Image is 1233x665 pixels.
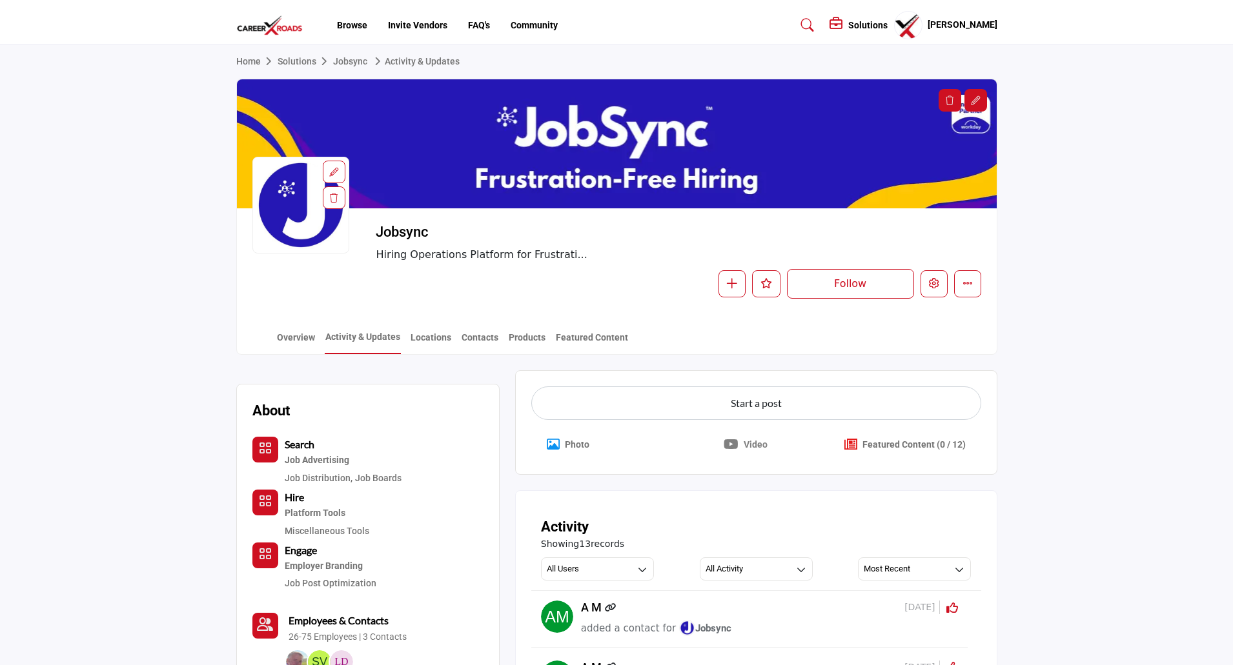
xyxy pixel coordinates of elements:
a: Search [285,440,314,450]
button: Upgrade plan to upload video. [708,430,783,459]
h5: Solutions [848,19,888,31]
button: All Users [541,557,654,581]
a: Browse [337,20,367,30]
p: Photo [565,438,589,452]
a: Engage [285,546,317,556]
span: Jobsync [679,622,731,634]
a: Miscellaneous Tools [285,526,369,536]
a: imageJobsync [679,621,731,637]
a: Overview [276,331,316,353]
a: Community [511,20,558,30]
button: Edit company [921,270,948,297]
button: Like [752,270,780,297]
h5: A M [581,600,602,615]
a: Employer Branding [285,558,376,575]
img: image [679,620,695,636]
div: Aspect Ratio:6:1,Size:1200x200px [964,89,987,112]
a: Job Post Optimization [285,578,376,588]
button: Start a post [531,386,981,420]
h5: [PERSON_NAME] [928,19,997,32]
button: Category Icon [252,542,278,568]
a: Link of redirect to contact page [252,613,278,639]
button: Create Popup [829,430,981,459]
a: 26-75 Employees | 3 Contacts [289,631,407,644]
button: More details [954,270,981,297]
h3: All Users [547,563,579,575]
button: Crop Image [531,430,605,459]
span: [DATE] [904,600,939,614]
button: Contact-Employee Icon [252,613,278,639]
h2: Jobsync [376,224,731,241]
h3: Most Recent [864,563,910,575]
b: Employees & Contacts [289,614,389,626]
a: Home [236,56,278,66]
span: Hiring Operations Platform for Frustration-Free Hiring [376,247,789,263]
a: Activity & Updates [325,330,401,354]
button: Category Icon [252,437,278,462]
a: Job Boards [355,473,402,483]
a: Hire [285,493,304,503]
b: Engage [285,544,317,556]
button: Show hide supplier dropdown [894,11,922,39]
h2: Activity [541,516,589,537]
h2: About [252,400,290,421]
p: Upgrade plan to upload video. [744,438,768,452]
img: avtar-image [541,600,573,633]
div: Aspect Ratio:1:1,Size:400x400px [323,161,345,183]
span: 13 [579,539,591,549]
span: Showing records [541,537,624,551]
a: Locations [410,331,452,353]
img: site Logo [236,15,310,36]
a: Activity & Updates [370,56,460,66]
a: Jobsync [333,56,367,66]
div: Platforms and strategies for advertising job openings to attract a wide range of qualified candid... [285,452,402,469]
a: Job Advertising [285,452,402,469]
h3: All Activity [706,563,743,575]
a: Platform Tools [285,505,369,522]
a: FAQ's [468,20,490,30]
a: Invite Vendors [388,20,447,30]
a: Job Distribution, [285,473,352,483]
i: Click to Rate this activity [946,602,958,613]
b: Search [285,438,314,450]
a: Contacts [461,331,499,353]
div: Solutions [830,17,888,33]
p: Upgrade plan to get more premium post. [862,438,966,452]
a: Link of redirect to contact page [605,601,616,615]
a: Featured Content [555,331,629,353]
a: Solutions [278,56,333,66]
a: Search [788,15,822,35]
a: Employees & Contacts [289,613,389,628]
button: Most Recent [858,557,971,581]
span: added a contact for [581,622,676,634]
button: Follow [787,269,914,299]
button: All Activity [700,557,813,581]
b: Hire [285,491,304,503]
a: Products [508,331,546,353]
div: Strategies and tools dedicated to creating and maintaining a strong, positive employer brand. [285,558,376,575]
button: Category Icon [252,490,278,515]
div: Software and tools designed to enhance operational efficiency and collaboration in recruitment pr... [285,505,369,522]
